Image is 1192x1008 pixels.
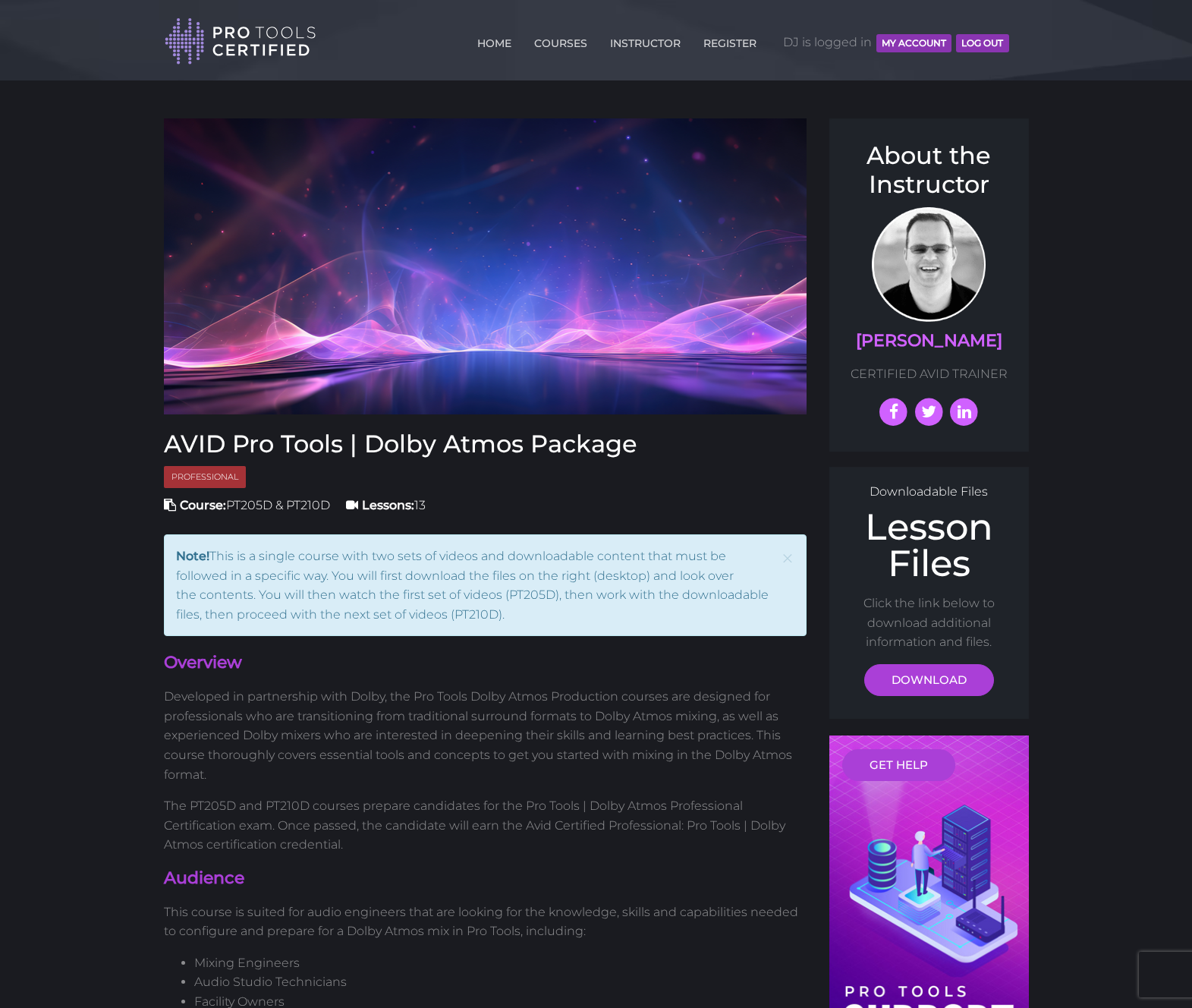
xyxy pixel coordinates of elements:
a: HOME [473,28,515,52]
button: MY ACCOUNT [876,34,951,52]
h3: AVID Pro Tools | Dolby Atmos Package [164,430,807,458]
li: Audio Studio Technicians [194,972,807,992]
span: Downloadable Files [870,484,988,499]
a: GET HELP [842,749,955,781]
p: Click the link below to download additional information and files. [844,594,1014,652]
a: REGISTER [700,28,760,52]
img: Pro Tools Certified Logo [165,17,316,66]
a: [PERSON_NAME] [856,330,1002,351]
h3: About the Instructor [844,141,1014,200]
img: Prof. Scott [872,207,986,322]
button: Log Out [956,34,1008,52]
a: DOWNLOAD [864,664,994,696]
p: The PT205D and PT210D courses prepare candidates for the Pro Tools | Dolby Atmos Professional Cer... [164,796,807,855]
h4: Overview [164,651,807,675]
span: DJ is logged in [783,20,1009,65]
span: Professional [164,466,246,488]
h2: Lesson Files [844,509,1014,581]
li: Mixing Engineers [194,953,807,973]
h4: Audience [164,867,807,890]
p: This course is suited for audio engineers that are looking for the knowledge, skills and capabili... [164,902,807,941]
span: × [780,542,795,575]
strong: Lessons: [362,498,414,512]
span: PT205D & PT210D [164,498,330,512]
strong: Course: [180,498,226,512]
button: Close [780,545,795,572]
p: CERTIFIED AVID TRAINER [844,364,1014,384]
p: Developed in partnership with Dolby, the Pro Tools Dolby Atmos Production courses are designed fo... [164,687,807,784]
a: INSTRUCTOR [606,28,684,52]
a: COURSES [530,28,591,52]
div: This is a single course with two sets of videos and downloadable content that must be followed in... [164,534,807,636]
span: 13 [346,498,426,512]
strong: Note! [176,549,209,563]
img: AVID Pro Tools Dolby Atmos [164,118,807,414]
